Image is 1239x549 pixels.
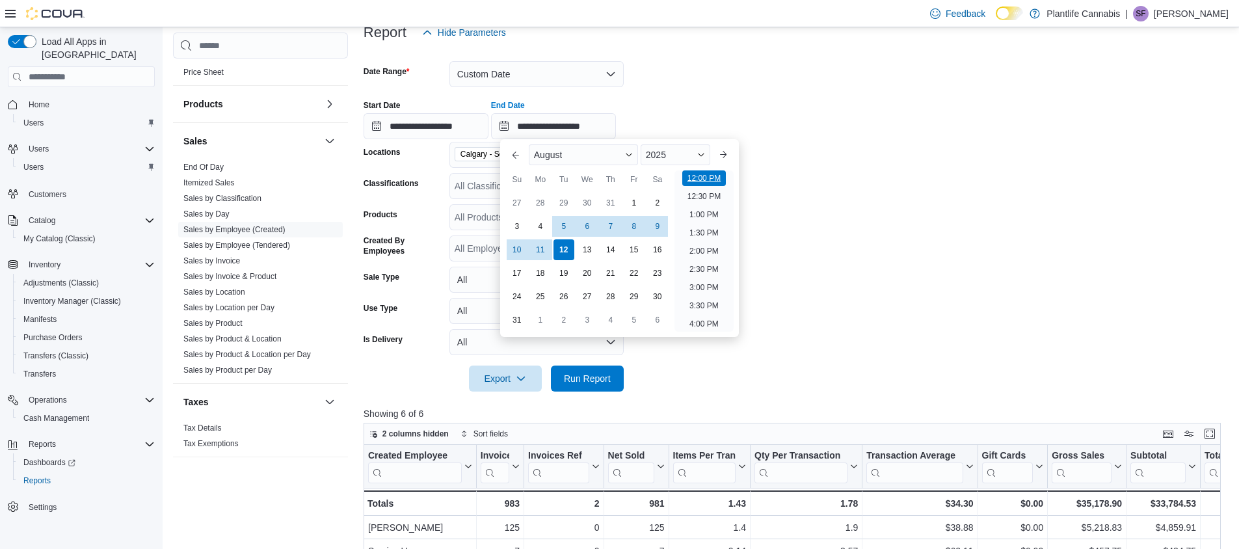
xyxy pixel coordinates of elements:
span: Inventory Manager (Classic) [23,296,121,306]
a: Users [18,115,49,131]
span: Tax Details [183,423,222,433]
a: Cash Management [18,410,94,426]
button: Transfers (Classic) [13,347,160,365]
span: 2025 [646,150,666,160]
div: Items Per Transaction [673,450,736,462]
span: Sales by Employee (Created) [183,224,286,235]
span: Sort fields [473,429,508,439]
div: Net Sold [607,450,654,462]
a: Purchase Orders [18,330,88,345]
button: Reports [3,435,160,453]
span: Sales by Product & Location per Day [183,349,311,360]
a: Sales by Location [183,288,245,297]
label: Created By Employees [364,235,444,256]
button: Run Report [551,366,624,392]
button: Inventory [3,256,160,274]
div: day-14 [600,239,621,260]
span: Calgary - Seton [460,148,514,161]
div: We [577,169,598,190]
div: 1.4 [673,520,746,535]
div: Gross Sales [1052,450,1112,462]
button: Subtotal [1130,450,1196,483]
div: Pricing [173,64,348,85]
span: End Of Day [183,162,224,172]
div: 2 [528,496,599,511]
div: 983 [481,496,520,511]
div: $5,218.83 [1052,520,1122,535]
a: Tax Exemptions [183,439,239,448]
p: [PERSON_NAME] [1154,6,1229,21]
button: Keyboard shortcuts [1160,426,1176,442]
span: Reports [23,436,155,452]
span: Cash Management [23,413,89,423]
span: Operations [29,395,67,405]
button: Operations [23,392,72,408]
div: day-2 [647,193,668,213]
span: Price Sheet [183,67,224,77]
button: Users [13,114,160,132]
span: Inventory [29,260,60,270]
div: day-18 [530,263,551,284]
div: Sales [173,159,348,383]
span: Inventory [23,257,155,273]
div: Transaction Average [866,450,963,483]
div: Gift Cards [981,450,1033,462]
span: Users [18,115,155,131]
span: Cash Management [18,410,155,426]
span: Transfers [23,369,56,379]
div: day-23 [647,263,668,284]
button: Manifests [13,310,160,328]
button: Cash Management [13,409,160,427]
div: day-3 [577,310,598,330]
span: Purchase Orders [18,330,155,345]
span: Run Report [564,372,611,385]
div: $4,859.91 [1130,520,1196,535]
a: Reports [18,473,56,489]
div: Mo [530,169,551,190]
span: Manifests [23,314,57,325]
label: End Date [491,100,525,111]
a: Sales by Classification [183,194,261,203]
ul: Time [674,170,734,332]
a: Inventory Manager (Classic) [18,293,126,309]
span: Hide Parameters [438,26,506,39]
div: day-24 [507,286,527,307]
li: 3:00 PM [684,280,724,295]
div: Th [600,169,621,190]
div: 125 [607,520,664,535]
div: $0.00 [981,520,1043,535]
span: Load All Apps in [GEOGRAPHIC_DATA] [36,35,155,61]
span: Adjustments (Classic) [18,275,155,291]
div: Button. Open the year selector. 2025 is currently selected. [641,144,710,165]
a: Customers [23,187,72,202]
a: Sales by Invoice & Product [183,272,276,281]
a: Sales by Product [183,319,243,328]
div: day-7 [600,216,621,237]
span: Users [29,144,49,154]
a: Sales by Product & Location [183,334,282,343]
span: Tax Exemptions [183,438,239,449]
div: day-6 [647,310,668,330]
div: day-1 [624,193,645,213]
button: 2 columns hidden [364,426,454,442]
div: Totals [367,496,472,511]
span: My Catalog (Classic) [23,234,96,244]
div: 1.43 [673,496,746,511]
button: Inventory Manager (Classic) [13,292,160,310]
button: Created Employee [368,450,472,483]
a: Itemized Sales [183,178,235,187]
p: Showing 6 of 6 [364,407,1230,420]
div: day-26 [553,286,574,307]
span: Sales by Invoice & Product [183,271,276,282]
button: Export [469,366,542,392]
label: Sale Type [364,272,399,282]
div: Items Per Transaction [673,450,736,483]
div: Qty Per Transaction [754,450,847,462]
button: Items Per Transaction [673,450,746,483]
button: All [449,267,624,293]
span: Dashboards [18,455,155,470]
input: Press the down key to open a popover containing a calendar. [364,113,488,139]
span: Users [23,118,44,128]
div: day-31 [507,310,527,330]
